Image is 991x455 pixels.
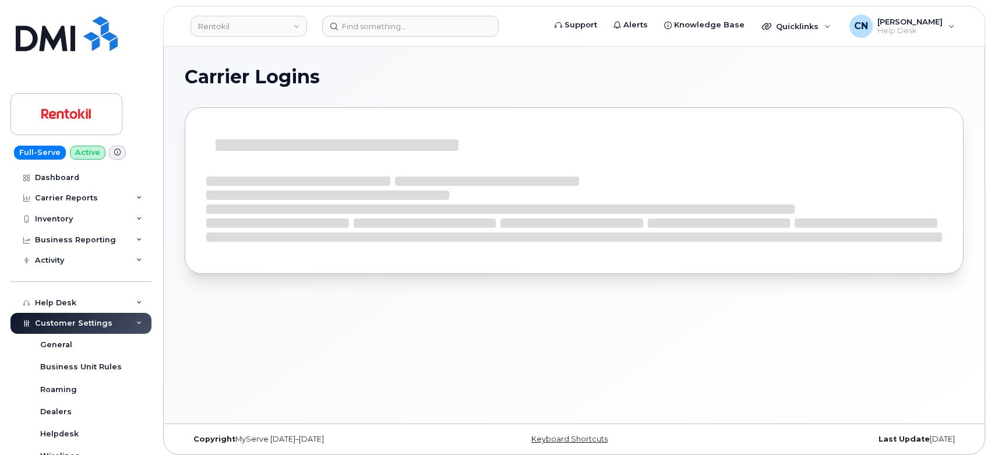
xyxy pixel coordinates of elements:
strong: Copyright [193,435,235,443]
div: [DATE] [704,435,964,444]
div: MyServe [DATE]–[DATE] [185,435,445,444]
strong: Last Update [879,435,930,443]
a: Keyboard Shortcuts [531,435,608,443]
span: Carrier Logins [185,68,320,86]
